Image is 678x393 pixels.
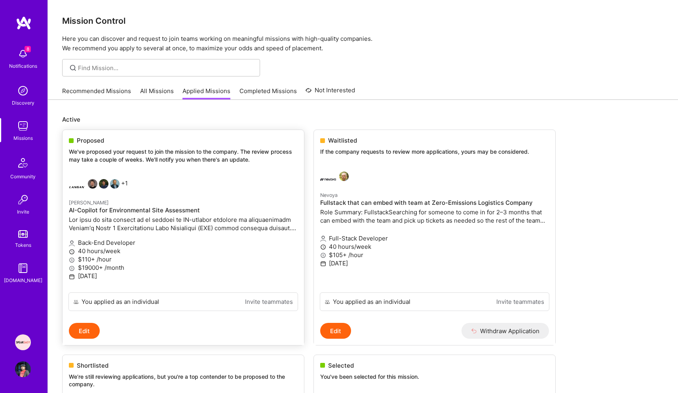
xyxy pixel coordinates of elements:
[15,241,31,249] div: Tokens
[328,136,357,145] span: Waitlisted
[15,361,31,377] img: User Avatar
[245,298,293,306] a: Invite teammates
[62,16,664,26] h3: Mission Control
[15,334,31,350] img: Speakeasy: Software Engineer to help Customers write custom functions
[140,87,174,100] a: All Missions
[320,234,549,242] p: Full-Stack Developer
[69,274,75,280] i: icon Calendar
[69,247,298,255] p: 40 hours/week
[461,323,549,339] button: Withdraw Application
[69,179,128,195] div: +1
[78,64,254,72] input: Find Mission...
[69,207,298,214] h4: AI-Copilot for Environmental Site Assessment
[69,240,75,246] i: icon Applicant
[13,134,33,142] div: Missions
[82,298,159,306] div: You applied as an individual
[320,236,326,242] i: icon Applicant
[110,179,120,189] img: Marcin Wylot
[306,86,355,100] a: Not Interested
[320,208,549,225] p: Role Summary: FullstackSearching for someone to come in for 2–3 months that can embed with the te...
[88,179,97,189] img: Berkan Hiziroglu
[9,62,37,70] div: Notifications
[69,265,75,271] i: icon MoneyGray
[15,118,31,134] img: teamwork
[320,242,549,251] p: 40 hours/week
[15,83,31,99] img: discovery
[63,173,304,292] a: Langan company logoBerkan HizirogluNhan TranMarcin Wylot+1[PERSON_NAME]AI-Copilot for Environment...
[320,252,326,258] i: icon MoneyGray
[99,179,108,189] img: Nhan Tran
[320,192,338,198] small: Nevoya
[13,153,32,172] img: Community
[62,87,131,100] a: Recommended Missions
[68,63,78,72] i: icon SearchGrey
[15,46,31,62] img: bell
[69,216,298,232] p: Lor ipsu do sita consect ad el seddoei te IN-utlabor etdolore ma aliquaenimadm Veniam'q Nostr 1 E...
[10,172,36,181] div: Community
[69,200,109,206] small: [PERSON_NAME]
[69,249,75,255] i: icon Clock
[69,373,298,388] p: We’re still reviewing applications, but you're a top contender to be proposed to the company.
[320,259,549,267] p: [DATE]
[496,298,544,306] a: Invite teammates
[4,276,42,284] div: [DOMAIN_NAME]
[69,148,298,163] p: We've proposed your request to join the mission to the company. The review process may take a cou...
[69,272,298,280] p: [DATE]
[15,260,31,276] img: guide book
[69,257,75,263] i: icon MoneyGray
[13,334,33,350] a: Speakeasy: Software Engineer to help Customers write custom functions
[13,361,33,377] a: User Avatar
[339,172,349,181] img: Ron Almog
[16,16,32,30] img: logo
[320,244,326,250] i: icon Clock
[182,87,230,100] a: Applied Missions
[62,115,664,124] p: Active
[320,172,336,187] img: Nevoya company logo
[314,165,555,293] a: Nevoya company logoRon AlmogNevoyaFullstack that can embed with team at Zero-Emissions Logistics ...
[77,361,108,370] span: Shortlisted
[320,199,549,206] h4: Fullstack that can embed with team at Zero-Emissions Logistics Company
[69,238,298,247] p: Back-End Developer
[62,34,664,53] p: Here you can discover and request to join teams working on meaningful missions with high-quality ...
[239,87,297,100] a: Completed Missions
[25,46,31,52] span: 8
[18,230,28,238] img: tokens
[69,179,85,195] img: Langan company logo
[15,192,31,208] img: Invite
[320,148,549,156] p: If the company requests to review more applications, yours may be considered.
[320,261,326,267] i: icon Calendar
[320,323,351,339] button: Edit
[69,323,100,339] button: Edit
[17,208,29,216] div: Invite
[69,255,298,263] p: $110+ /hour
[320,251,549,259] p: $105+ /hour
[77,136,104,145] span: Proposed
[12,99,34,107] div: Discovery
[333,298,410,306] div: You applied as an individual
[69,263,298,272] p: $19000+ /month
